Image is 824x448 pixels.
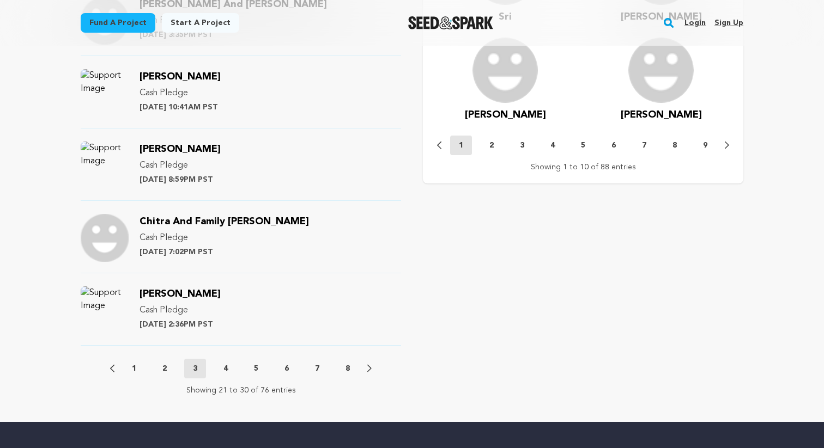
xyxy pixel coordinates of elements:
[81,13,155,33] a: Fund a project
[346,363,350,374] p: 8
[140,174,221,185] p: [DATE] 8:59PM PST
[140,290,221,299] a: [PERSON_NAME]
[140,145,221,154] a: [PERSON_NAME]
[154,363,175,374] button: 2
[714,14,743,32] a: Sign up
[186,385,296,396] p: Showing 21 to 30 of 76 entries
[642,140,646,151] p: 7
[162,13,239,33] a: Start a project
[140,231,309,244] p: Cash Pledge
[81,142,129,189] img: Support Image
[140,72,221,82] span: [PERSON_NAME]
[611,140,616,151] p: 6
[276,363,298,374] button: 6
[184,359,206,378] button: 3
[140,218,309,226] a: Chitra And Family [PERSON_NAME]
[245,363,267,374] button: 5
[459,140,463,151] p: 1
[162,363,167,374] p: 2
[81,286,129,334] img: Support Image
[223,363,228,374] p: 4
[628,38,694,103] img: user.png
[140,159,221,172] p: Cash Pledge
[633,140,655,151] button: 7
[254,363,258,374] p: 5
[408,16,494,29] img: Seed&Spark Logo Dark Mode
[337,363,359,374] button: 8
[550,140,555,151] p: 4
[81,69,129,117] img: Support Image
[572,140,594,151] button: 5
[140,144,221,154] span: [PERSON_NAME]
[284,363,289,374] p: 6
[672,140,677,151] p: 8
[694,140,716,151] button: 9
[581,140,585,151] p: 5
[306,363,328,374] button: 7
[621,107,702,122] a: [PERSON_NAME]
[140,319,221,330] p: [DATE] 2:36PM PST
[215,363,237,374] button: 4
[603,140,625,151] button: 6
[408,16,494,29] a: Seed&Spark Homepage
[140,73,221,82] a: [PERSON_NAME]
[621,110,702,120] span: [PERSON_NAME]
[140,102,221,113] p: [DATE] 10:41AM PST
[315,363,319,374] p: 7
[193,363,197,374] p: 3
[703,140,707,151] p: 9
[511,140,533,151] button: 3
[140,289,221,299] span: [PERSON_NAME]
[123,363,145,374] button: 1
[132,363,136,374] p: 1
[140,304,221,317] p: Cash Pledge
[140,247,309,257] p: [DATE] 7:02PM PST
[664,140,686,151] button: 8
[481,140,502,151] button: 2
[531,162,636,173] p: Showing 1 to 10 of 88 entries
[140,217,309,226] span: Chitra And Family [PERSON_NAME]
[684,14,706,32] a: Login
[81,214,129,262] img: Support Image
[465,107,546,122] a: [PERSON_NAME]
[450,136,472,155] button: 1
[489,140,494,151] p: 2
[472,38,538,103] img: user.png
[520,140,524,151] p: 3
[140,87,221,100] p: Cash Pledge
[465,110,546,120] span: [PERSON_NAME]
[542,140,564,151] button: 4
